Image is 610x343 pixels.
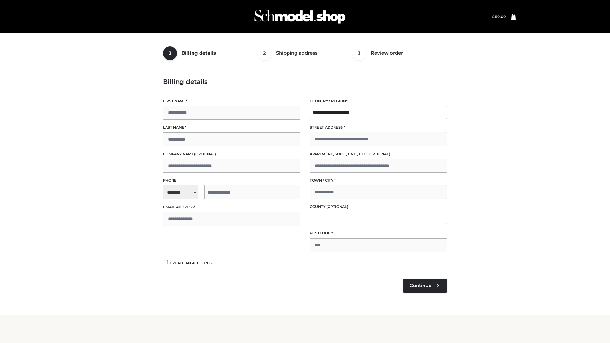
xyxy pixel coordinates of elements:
[310,124,447,131] label: Street address
[492,14,506,19] a: £89.00
[163,124,300,131] label: Last name
[163,151,300,157] label: Company name
[326,205,348,209] span: (optional)
[310,151,447,157] label: Apartment, suite, unit, etc.
[194,152,216,156] span: (optional)
[403,279,447,293] a: Continue
[368,152,390,156] span: (optional)
[492,14,495,19] span: £
[163,260,169,264] input: Create an account?
[163,178,300,184] label: Phone
[310,178,447,184] label: Town / City
[410,283,431,288] span: Continue
[163,78,447,85] h3: Billing details
[492,14,506,19] bdi: 89.00
[310,204,447,210] label: County
[310,230,447,236] label: Postcode
[163,204,300,210] label: Email address
[170,261,213,265] span: Create an account?
[163,98,300,104] label: First name
[252,4,348,29] img: Schmodel Admin 964
[310,98,447,104] label: Country / Region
